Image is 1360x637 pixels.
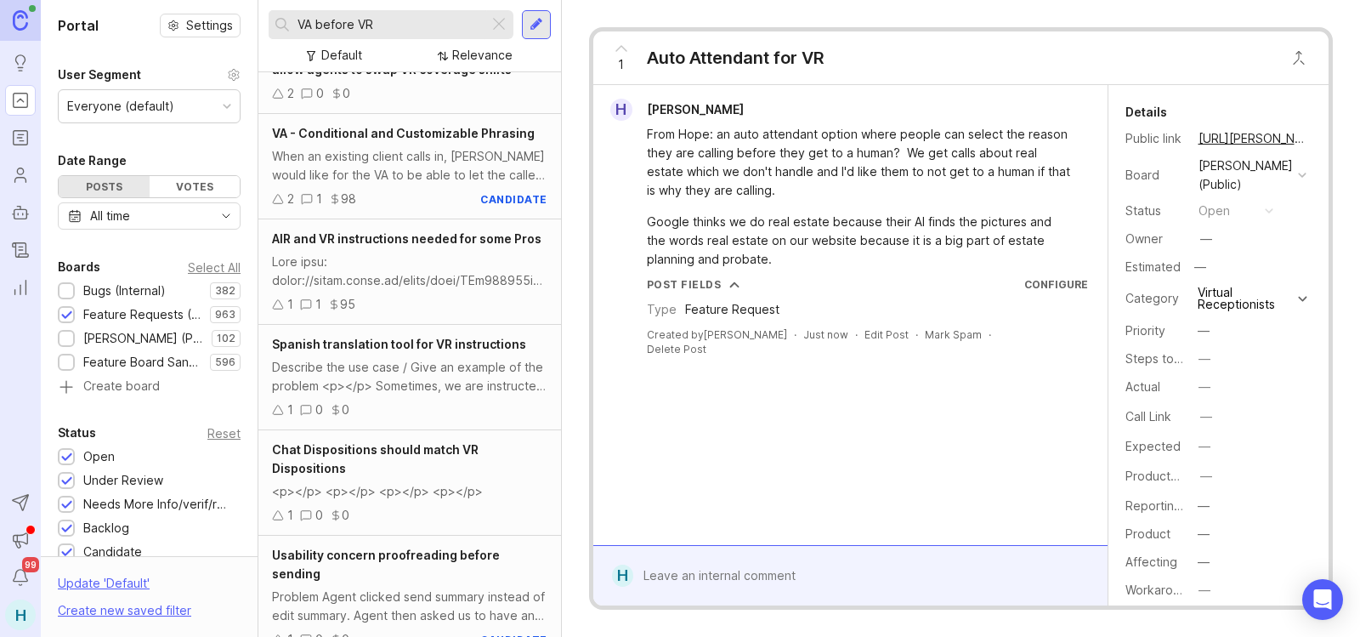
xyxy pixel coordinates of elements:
p: 596 [215,355,235,369]
a: Changelog [5,235,36,265]
div: Status [1125,202,1185,220]
div: When an existing client calls in, [PERSON_NAME] would like for the VA to be able to let the calle... [272,147,547,185]
button: Post Fields [647,277,740,292]
div: 1 [287,295,293,314]
label: Product [1125,526,1170,541]
a: Ideas [5,48,36,78]
div: 98 [341,190,356,208]
label: Workaround [1125,583,1194,597]
img: Canny Home [13,10,28,30]
div: From Hope: an auto attendant option where people can select the reason they are calling before th... [647,125,1074,200]
div: 2 [287,84,294,103]
div: 0 [315,506,323,525]
div: Everyone (default) [67,97,174,116]
button: H [5,600,36,630]
div: Default [321,46,362,65]
a: Just now [803,327,848,342]
button: Mark Spam [925,327,982,342]
div: 0 [342,401,349,419]
div: Delete Post [647,342,706,356]
div: Status [58,423,96,443]
div: — [1200,407,1212,426]
div: — [1198,581,1210,600]
div: — [1198,437,1210,456]
a: AIR and VR instructions needed for some ProsLore ipsu: dolor://sitam.conse.ad/elits/doei/TEm98895... [258,219,561,325]
input: Search... [297,15,482,34]
div: User Segment [58,65,141,85]
div: 1 [287,506,293,525]
a: Portal [5,85,36,116]
button: Notifications [5,562,36,593]
div: Bugs (Internal) [83,282,166,300]
div: Board [1125,166,1185,185]
a: H[PERSON_NAME] [600,99,757,121]
div: Feature Request [685,300,779,319]
a: VA - Conditional and Customizable PhrasingWhen an existing client calls in, [PERSON_NAME] would l... [258,114,561,219]
button: Close button [1282,41,1316,75]
a: Create board [58,380,241,395]
div: Google thinks we do real estate because their AI finds the pictures and the words real estate on ... [647,213,1074,269]
button: Steps to Reproduce [1193,348,1215,370]
div: · [794,327,796,342]
div: Post Fields [647,277,722,292]
div: 0 [343,84,350,103]
div: [PERSON_NAME] (Public) [83,329,203,348]
div: 1 [287,401,293,419]
div: <p></p> <p></p> <p></p> <p></p> [272,482,547,501]
label: Affecting [1125,555,1177,569]
div: — [1200,467,1212,486]
div: Type [647,300,677,319]
a: [URL][PERSON_NAME] [1193,128,1312,150]
div: · [989,327,991,342]
div: Boards [58,257,100,277]
a: allow agents to swap VR coverage shifts200 [258,50,561,114]
div: H [610,99,632,121]
div: Feature Requests (Internal) [83,305,201,324]
svg: toggle icon [212,209,240,223]
div: Created by [PERSON_NAME] [647,327,787,342]
label: Actual [1125,379,1160,394]
div: Date Range [58,151,127,171]
a: Users [5,160,36,191]
div: 1 [315,295,321,314]
span: 99 [22,557,39,572]
div: — [1198,553,1210,572]
div: Edit Post [864,327,909,342]
div: 1 [316,190,322,208]
div: Category [1125,289,1185,308]
div: Owner [1125,230,1185,248]
div: Needs More Info/verif/repro [83,495,232,514]
a: Spanish translation tool for VR instructionsDescribe the use case / Give an example of the proble... [258,325,561,430]
div: Votes [150,176,241,197]
div: Backlog [83,519,129,537]
button: ProductboardID [1195,465,1217,487]
div: candidate [480,192,547,207]
div: Posts [59,176,150,197]
a: Chat Dispositions should match VR Dispositions<p></p> <p></p> <p></p> <p></p>100 [258,430,561,536]
button: Expected [1193,435,1215,458]
h1: Portal [58,15,99,36]
label: Steps to Reproduce [1125,351,1241,366]
div: Candidate [83,543,142,561]
div: 0 [342,506,349,525]
div: Estimated [1125,261,1181,273]
span: Usability concern proofreading before sending [272,548,500,581]
div: Under Review [83,471,163,490]
p: 382 [215,284,235,298]
div: 0 [315,401,323,419]
div: 95 [340,295,355,314]
div: Describe the use case / Give an example of the problem <p></p> Sometimes, we are instructed to re... [272,358,547,395]
div: — [1200,230,1212,248]
button: Settings [160,14,241,37]
div: Problem Agent clicked send summary instead of edit summary. Agent then asked us to have an undo f... [272,588,547,625]
div: · [855,327,858,342]
div: Details [1125,102,1167,122]
div: · [915,327,918,342]
div: Virtual Receptionists [1198,287,1295,310]
div: Select All [188,263,241,272]
div: Create new saved filter [58,601,191,620]
a: Configure [1024,278,1088,291]
div: open [1198,202,1230,220]
div: Open [83,447,115,466]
